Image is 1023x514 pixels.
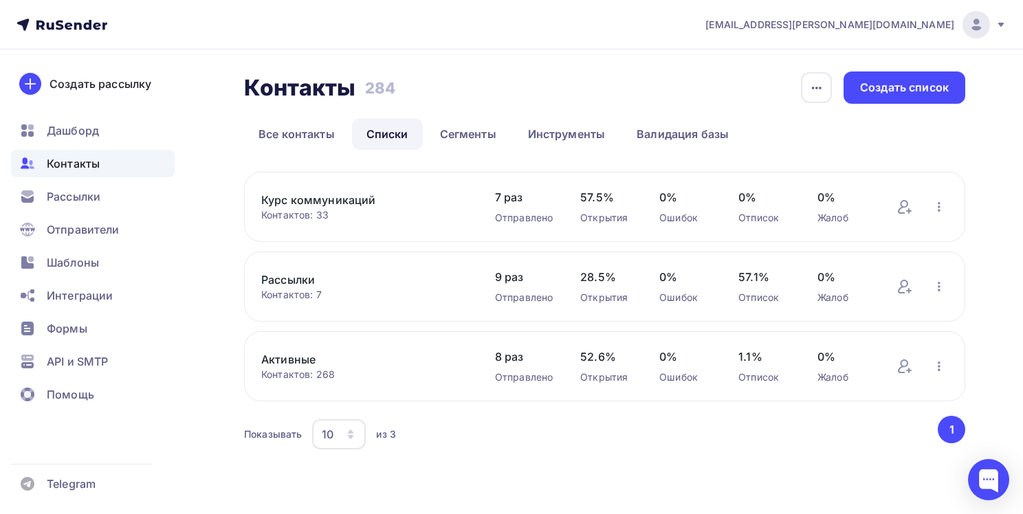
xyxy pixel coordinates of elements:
span: 8 раз [495,348,553,365]
span: 52.6% [580,348,632,365]
button: Go to page 1 [938,416,965,443]
a: Активные [261,351,467,368]
div: 10 [322,426,333,443]
span: Шаблоны [47,254,99,271]
span: 0% [817,348,869,365]
a: [EMAIL_ADDRESS][PERSON_NAME][DOMAIN_NAME] [705,11,1006,38]
span: Дашборд [47,122,99,139]
span: 0% [659,348,711,365]
span: Отправители [47,221,120,238]
div: Контактов: 33 [261,208,467,222]
span: 1.1% [738,348,790,365]
span: 0% [817,189,869,205]
div: Создать список [860,80,949,96]
span: 28.5% [580,269,632,285]
a: Рассылки [11,183,175,210]
div: Отписок [738,370,790,384]
div: Отписок [738,211,790,225]
a: Курс коммуникаций [261,192,467,208]
span: 7 раз [495,189,553,205]
div: Жалоб [817,370,869,384]
span: 57.5% [580,189,632,205]
span: API и SMTP [47,353,108,370]
span: Формы [47,320,87,337]
div: из 3 [376,427,396,441]
a: Контакты [11,150,175,177]
span: Telegram [47,476,96,492]
a: Сегменты [426,118,511,150]
span: 57.1% [738,269,790,285]
span: 0% [659,189,711,205]
span: Интеграции [47,287,113,304]
a: Рассылки [261,271,467,288]
a: Валидация базы [622,118,743,150]
div: Ошибок [659,291,711,304]
h2: Контакты [244,74,355,102]
div: Отправлено [495,370,553,384]
div: Контактов: 268 [261,368,467,381]
span: [EMAIL_ADDRESS][PERSON_NAME][DOMAIN_NAME] [705,18,954,32]
div: Показывать [244,427,302,441]
button: 10 [311,418,366,450]
span: 0% [817,269,869,285]
a: Шаблоны [11,249,175,276]
div: Ошибок [659,370,711,384]
div: Отправлено [495,211,553,225]
a: Инструменты [514,118,620,150]
a: Все контакты [244,118,349,150]
span: 9 раз [495,269,553,285]
div: Контактов: 7 [261,288,467,302]
div: Открытия [580,291,632,304]
div: Открытия [580,211,632,225]
span: Рассылки [47,188,100,205]
div: Создать рассылку [49,76,151,92]
div: Жалоб [817,291,869,304]
div: Отправлено [495,291,553,304]
a: Отправители [11,216,175,243]
a: Формы [11,315,175,342]
ul: Pagination [936,416,966,443]
div: Ошибок [659,211,711,225]
span: 0% [738,189,790,205]
a: Дашборд [11,117,175,144]
div: Отписок [738,291,790,304]
a: Списки [352,118,423,150]
span: Контакты [47,155,100,172]
span: Помощь [47,386,94,403]
span: 0% [659,269,711,285]
div: Жалоб [817,211,869,225]
h3: 284 [365,78,395,98]
div: Открытия [580,370,632,384]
